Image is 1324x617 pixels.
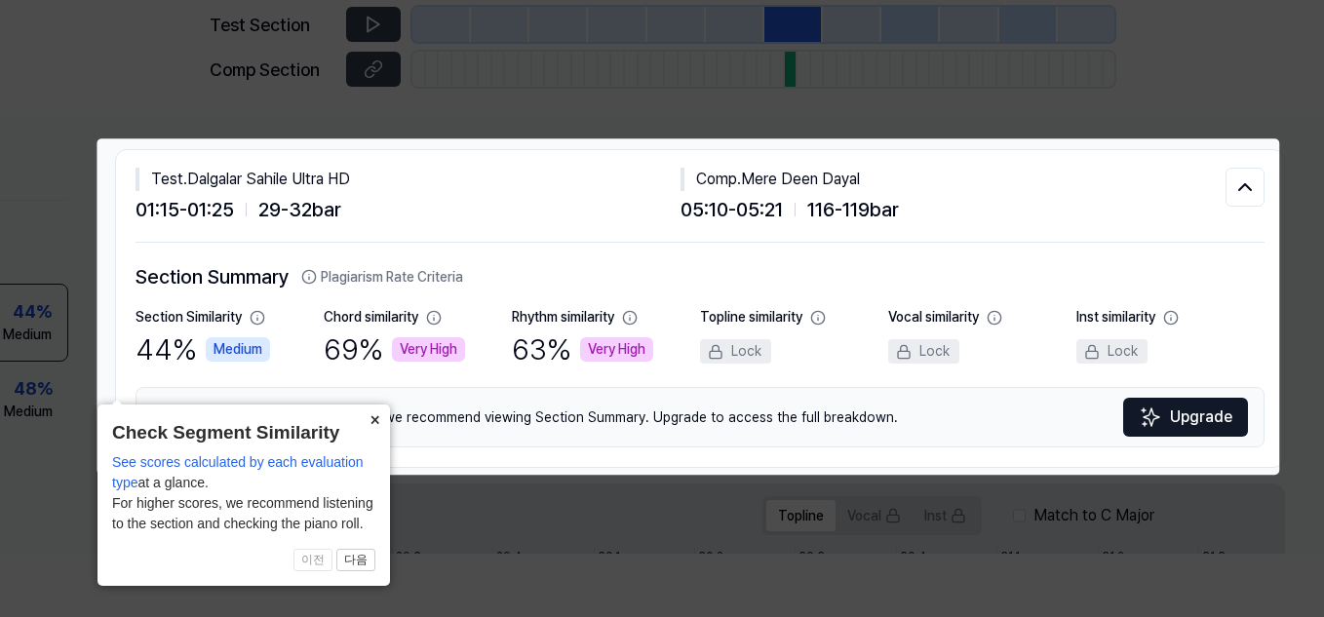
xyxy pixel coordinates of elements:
div: 69 % [324,328,465,371]
span: 05:10 - 05:21 [681,195,783,224]
div: Very High [580,337,653,362]
button: Plagiarism Rate Criteria [301,267,463,288]
div: 63 % [512,328,653,371]
div: Vocal similarity [888,307,979,328]
img: Sparkles [1139,405,1162,429]
div: Inst similarity [1076,307,1155,328]
div: Comp . Mere Deen Dayal [681,168,1226,191]
div: Rhythm similarity [512,307,614,328]
div: Topline similarity [700,307,802,328]
h2: Section Summary [136,262,1265,291]
div: Chord similarity [324,307,418,328]
div: Lock [1076,339,1148,364]
button: 다음 [336,549,375,572]
a: SparklesUpgrade [1123,398,1248,437]
div: at a glance. For higher scores, we recommend listening to the section and checking the piano roll. [112,452,375,534]
span: 01:15 - 01:25 [136,195,234,224]
span: 29 - 32 bar [258,195,341,224]
header: Check Segment Similarity [112,419,375,447]
button: Upgrade [1123,398,1248,437]
div: Lock [888,339,959,364]
div: Very High [392,337,465,362]
div: Medium [206,337,270,362]
span: See scores calculated by each evaluation type [112,454,364,490]
div: Test . Dalgalar Sahile Ultra HD [136,168,681,191]
button: Close [359,405,390,432]
div: 44 % [136,328,270,371]
div: Lock [700,339,771,364]
div: Section Similarity [136,307,242,328]
div: If you’d like a more detailed analysis, we recommend viewing Section Summary. Upgrade to access t... [136,387,1265,447]
span: 116 - 119 bar [807,195,899,224]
